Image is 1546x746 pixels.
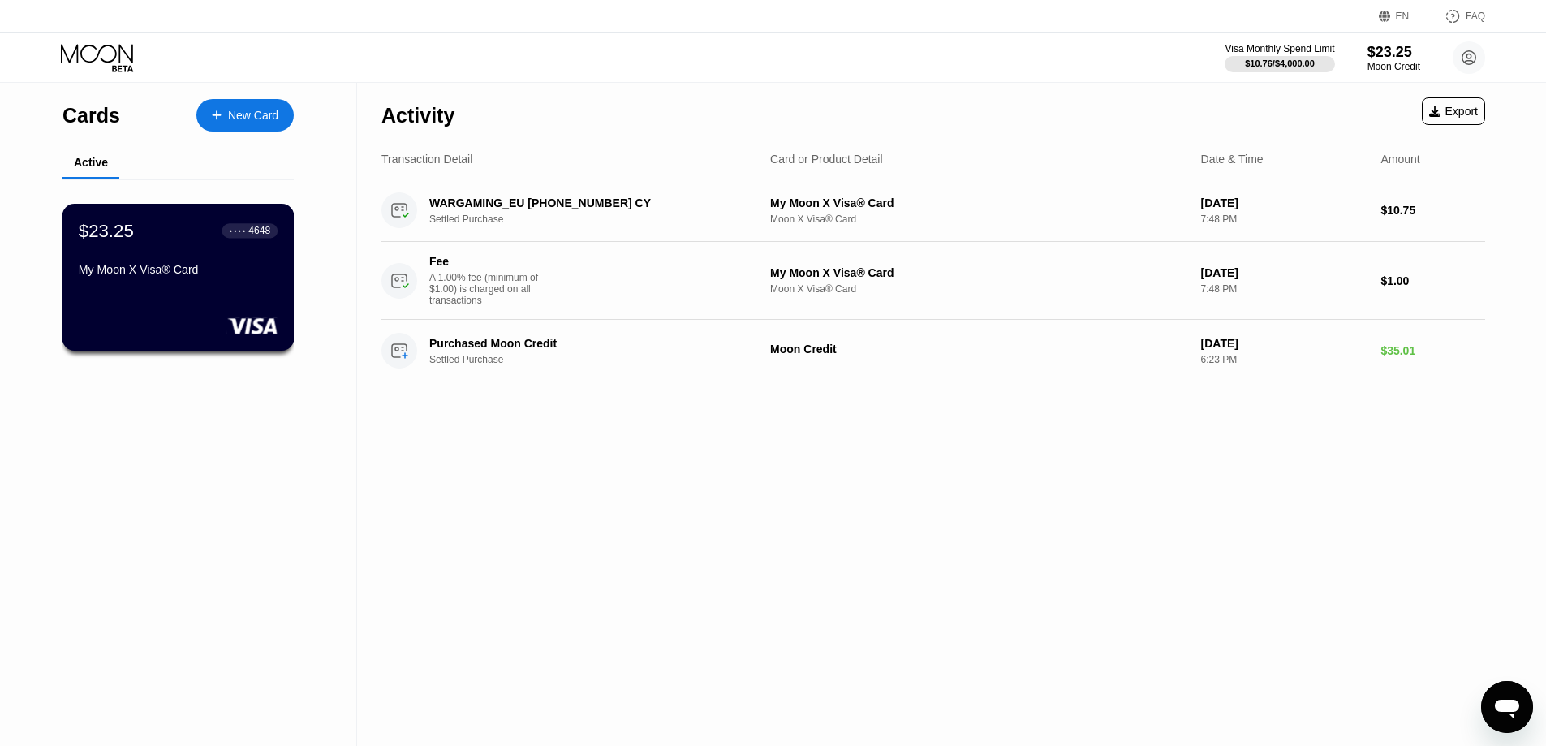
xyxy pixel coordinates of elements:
div: ● ● ● ● [230,228,246,233]
div: EN [1379,8,1428,24]
div: Moon Credit [770,343,1188,356]
div: Purchased Moon Credit [429,337,744,350]
div: My Moon X Visa® Card [770,266,1188,279]
div: FAQ [1428,8,1485,24]
div: Visa Monthly Spend Limit [1225,43,1334,54]
div: Active [74,156,108,169]
div: Transaction Detail [381,153,472,166]
div: $23.25Moon Credit [1367,44,1420,72]
div: Export [1429,105,1478,118]
div: 6:23 PM [1201,354,1368,365]
div: [DATE] [1201,196,1368,209]
div: WARGAMING_EU [PHONE_NUMBER] CYSettled PurchaseMy Moon X Visa® CardMoon X Visa® Card[DATE]7:48 PM$... [381,179,1485,242]
div: Moon Credit [1367,61,1420,72]
div: WARGAMING_EU [PHONE_NUMBER] CY [429,196,744,209]
div: New Card [228,109,278,123]
div: Settled Purchase [429,213,768,225]
div: $35.01 [1380,344,1485,357]
div: Amount [1380,153,1419,166]
div: Fee [429,255,543,268]
div: $23.25● ● ● ●4648My Moon X Visa® Card [63,205,293,350]
div: $10.75 [1380,204,1485,217]
iframe: Button to launch messaging window [1481,681,1533,733]
div: EN [1396,11,1410,22]
div: A 1.00% fee (minimum of $1.00) is charged on all transactions [429,272,551,306]
div: FeeA 1.00% fee (minimum of $1.00) is charged on all transactionsMy Moon X Visa® CardMoon X Visa® ... [381,242,1485,320]
div: $23.25 [1367,44,1420,61]
div: New Card [196,99,294,132]
div: 4648 [248,225,270,236]
div: $23.25 [79,220,134,241]
div: 7:48 PM [1201,213,1368,225]
div: 7:48 PM [1201,283,1368,295]
div: Date & Time [1201,153,1264,166]
div: Moon X Visa® Card [770,213,1188,225]
div: Export [1422,97,1485,125]
div: FAQ [1466,11,1485,22]
div: Card or Product Detail [770,153,883,166]
div: Moon X Visa® Card [770,283,1188,295]
div: [DATE] [1201,266,1368,279]
div: Cards [62,104,120,127]
div: Settled Purchase [429,354,768,365]
div: Activity [381,104,454,127]
div: $1.00 [1380,274,1485,287]
div: $10.76 / $4,000.00 [1245,58,1315,68]
div: Purchased Moon CreditSettled PurchaseMoon Credit[DATE]6:23 PM$35.01 [381,320,1485,382]
div: My Moon X Visa® Card [79,263,278,276]
div: [DATE] [1201,337,1368,350]
div: Visa Monthly Spend Limit$10.76/$4,000.00 [1225,43,1334,72]
div: My Moon X Visa® Card [770,196,1188,209]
